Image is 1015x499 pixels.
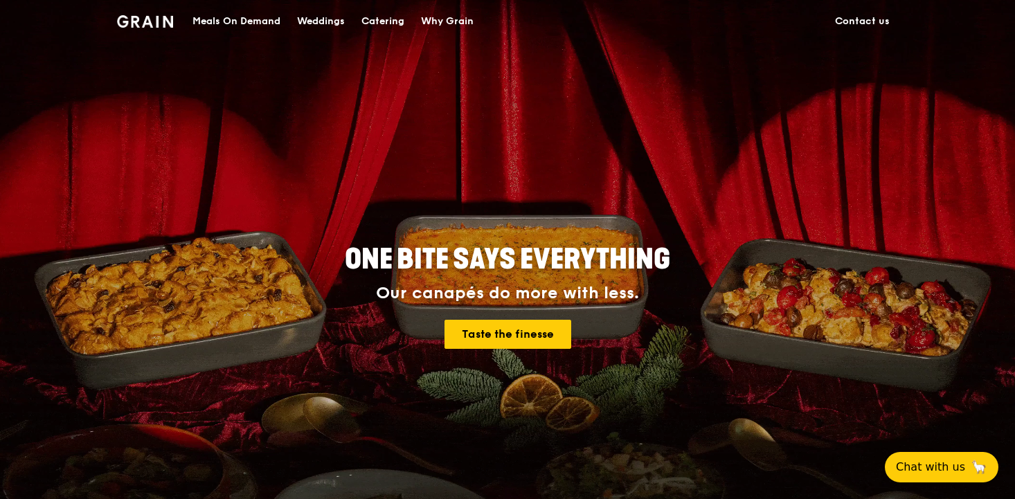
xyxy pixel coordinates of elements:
a: Catering [353,1,413,42]
button: Chat with us🦙 [885,452,998,482]
a: Contact us [827,1,898,42]
img: Grain [117,15,173,28]
div: Weddings [297,1,345,42]
div: Meals On Demand [192,1,280,42]
div: Catering [361,1,404,42]
div: Our canapés do more with less. [258,284,757,303]
a: Why Grain [413,1,482,42]
span: ONE BITE SAYS EVERYTHING [345,243,670,276]
div: Why Grain [421,1,474,42]
span: 🦙 [971,459,987,475]
a: Taste the finesse [444,320,571,349]
a: Weddings [289,1,353,42]
span: Chat with us [896,459,965,475]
